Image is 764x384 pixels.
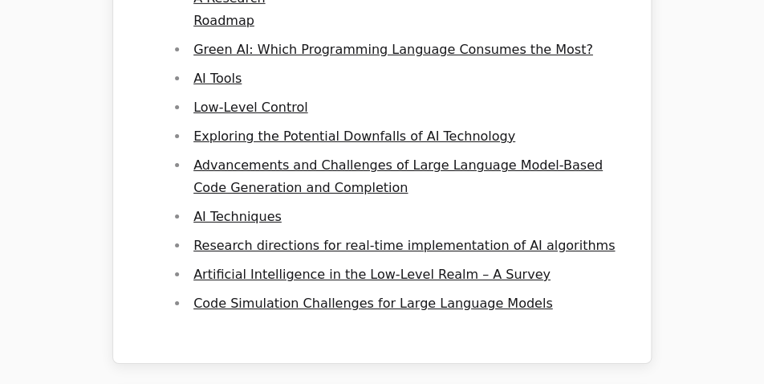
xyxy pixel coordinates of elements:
[193,71,242,86] a: AI Tools
[193,157,603,195] a: Advancements and Challenges of Large Language Model-Based Code Generation and Completion
[193,100,307,115] a: Low-Level Control
[193,129,515,144] a: Exploring the Potential Downfalls of AI Technology
[193,238,615,253] a: Research directions for real-time implementation of AI algorithms
[193,267,551,282] a: Artificial Intelligence in the Low-Level Realm – A Survey
[193,296,552,311] a: Code Simulation Challenges for Large Language Models
[193,42,593,57] a: Green AI: Which Programming Language Consumes the Most?
[193,209,282,224] a: AI Techniques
